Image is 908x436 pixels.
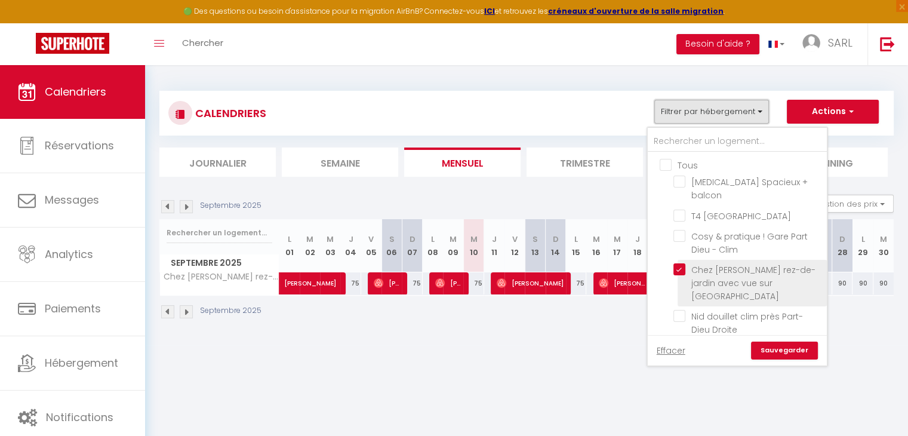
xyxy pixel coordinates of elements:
[435,272,462,294] span: [PERSON_NAME]
[828,35,852,50] span: SARL
[852,272,873,294] div: 90
[852,219,873,272] th: 29
[880,36,895,51] img: logout
[282,148,398,177] li: Semaine
[192,100,266,127] h3: CALENDRIERS
[553,234,559,245] abbr: D
[470,234,477,245] abbr: M
[402,219,422,272] th: 07
[431,234,435,245] abbr: L
[463,272,484,294] div: 75
[484,219,504,272] th: 11
[676,34,759,54] button: Besoin d'aide ?
[182,36,223,49] span: Chercher
[504,219,525,272] th: 12
[160,254,279,272] span: Septembre 2025
[288,234,291,245] abbr: L
[279,272,300,295] a: [PERSON_NAME]
[574,234,578,245] abbr: L
[45,355,118,370] span: Hébergement
[361,219,381,272] th: 05
[548,6,724,16] a: créneaux d'ouverture de la salle migration
[880,234,887,245] abbr: M
[340,219,361,272] th: 04
[167,222,272,244] input: Rechercher un logement...
[832,219,852,272] th: 28
[368,234,374,245] abbr: V
[512,234,518,245] abbr: V
[586,219,607,272] th: 16
[787,100,879,124] button: Actions
[45,192,99,207] span: Messages
[861,234,864,245] abbr: L
[771,148,888,177] li: Planning
[484,6,495,16] a: ICI
[593,234,600,245] abbr: M
[46,410,113,425] span: Notifications
[284,266,367,288] span: [PERSON_NAME]
[533,234,538,245] abbr: S
[402,272,422,294] div: 75
[627,219,648,272] th: 18
[200,200,261,211] p: Septembre 2025
[45,84,106,99] span: Calendriers
[162,272,281,281] span: Chez [PERSON_NAME] rez-de-jardin avec vue sur [GEOGRAPHIC_DATA]
[873,272,894,294] div: 90
[805,195,894,213] button: Gestion des prix
[279,219,300,272] th: 01
[423,219,443,272] th: 08
[839,234,845,245] abbr: D
[381,219,402,272] th: 06
[327,234,334,245] abbr: M
[450,234,457,245] abbr: M
[300,219,320,272] th: 02
[410,234,415,245] abbr: D
[525,219,545,272] th: 13
[832,272,852,294] div: 90
[691,176,808,201] span: [MEDICAL_DATA] Spacieux + balcon
[320,219,340,272] th: 03
[443,219,463,272] th: 09
[546,219,566,272] th: 14
[566,219,586,272] th: 15
[527,148,643,177] li: Trimestre
[374,272,401,294] span: [PERSON_NAME]
[657,344,685,357] a: Effacer
[566,272,586,294] div: 75
[306,234,313,245] abbr: M
[463,219,484,272] th: 10
[349,234,353,245] abbr: J
[635,234,640,245] abbr: J
[691,264,815,302] span: Chez [PERSON_NAME] rez-de-jardin avec vue sur [GEOGRAPHIC_DATA]
[614,234,621,245] abbr: M
[45,247,93,262] span: Analytics
[599,272,646,294] span: [PERSON_NAME]
[173,23,232,65] a: Chercher
[45,301,101,316] span: Paiements
[404,148,521,177] li: Mensuel
[691,231,808,256] span: Cosy & pratique ! Gare Part Dieu - Clim
[159,148,276,177] li: Journalier
[691,311,803,336] span: Nid douillet clim près Part-Dieu Droite
[648,131,827,152] input: Rechercher un logement...
[654,100,769,124] button: Filtrer par hébergement
[389,234,395,245] abbr: S
[200,305,261,317] p: Septembre 2025
[793,23,867,65] a: ... SARL
[497,272,564,294] span: [PERSON_NAME]
[492,234,497,245] abbr: J
[45,138,114,153] span: Réservations
[10,5,45,41] button: Ouvrir le widget de chat LiveChat
[647,127,828,367] div: Filtrer par hébergement
[36,33,109,54] img: Super Booking
[857,382,899,427] iframe: Chat
[802,34,820,52] img: ...
[607,219,627,272] th: 17
[751,342,818,360] a: Sauvegarder
[873,219,894,272] th: 30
